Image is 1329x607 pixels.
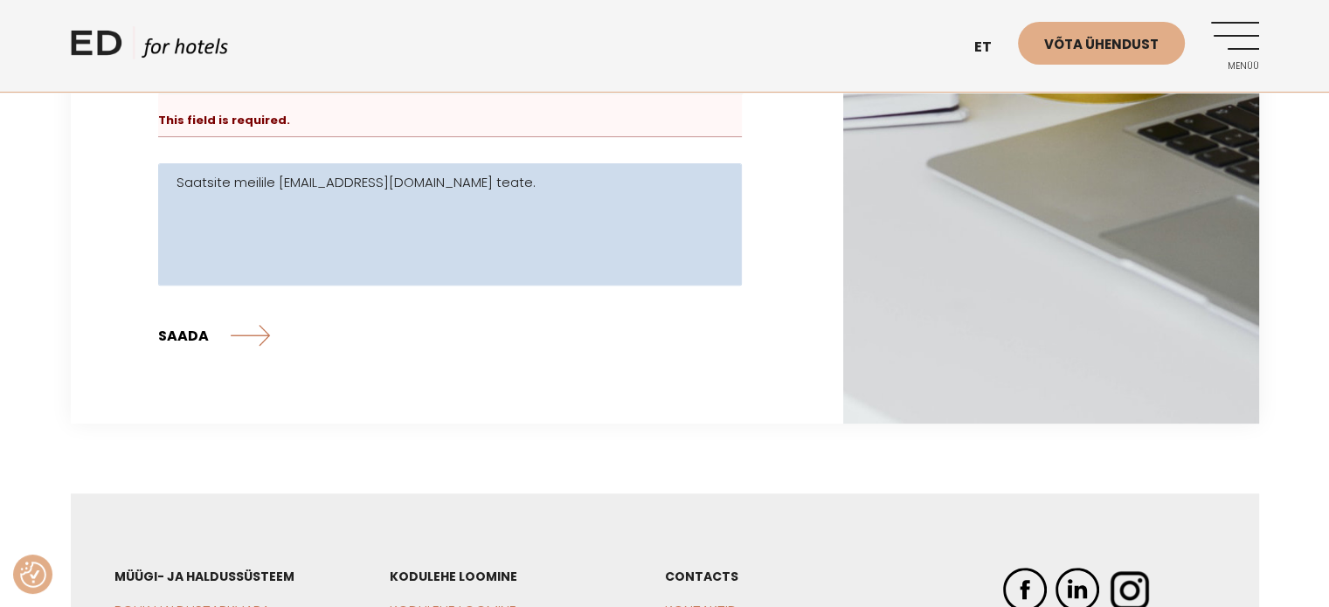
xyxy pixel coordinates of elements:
[390,568,604,586] h3: Kodulehe loomine
[20,562,46,588] img: Revisit consent button
[1018,22,1185,65] a: Võta ühendust
[665,568,879,586] h3: CONTACTS
[114,568,329,586] h3: Müügi- ja haldussüsteem
[966,26,1018,69] a: et
[158,314,270,357] input: SAADA
[158,96,742,130] div: This field is required.
[20,562,46,588] button: Nõusolekueelistused
[1211,22,1259,70] a: Menüü
[71,26,228,70] a: ED HOTELS
[1211,61,1259,72] span: Menüü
